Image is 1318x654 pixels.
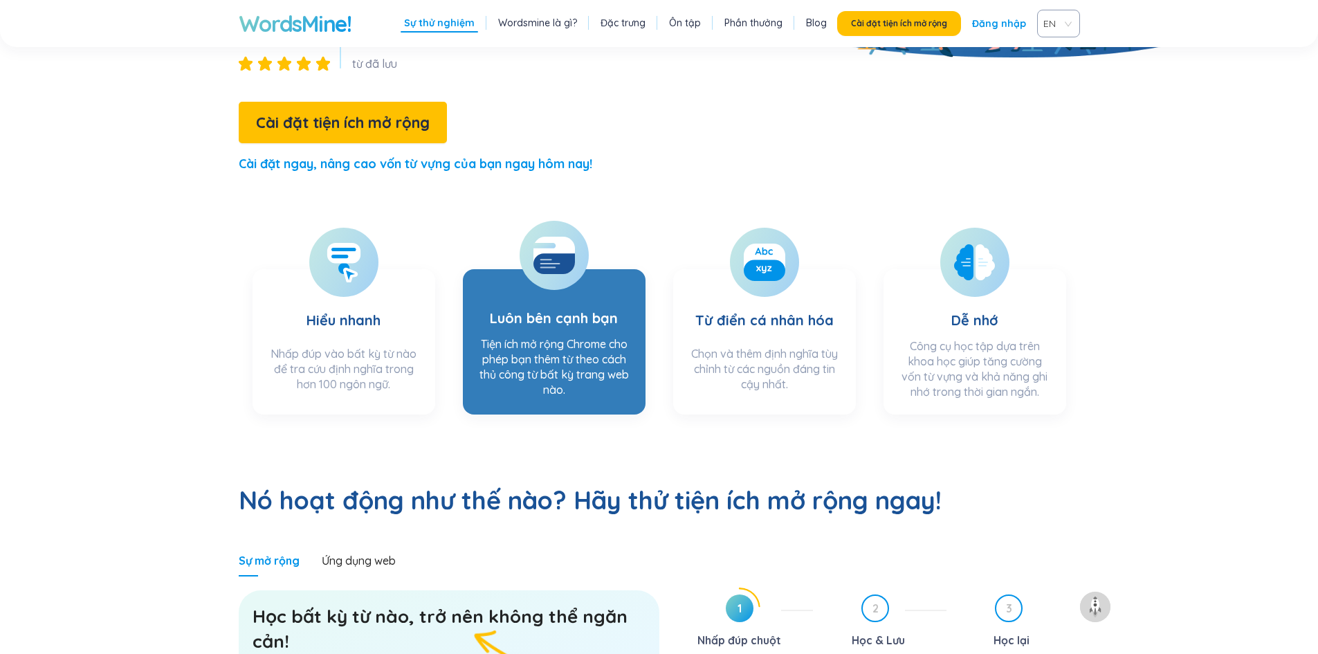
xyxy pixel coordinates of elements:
[256,113,430,132] font: Cài đặt tiện ích mở rộng
[972,17,1026,30] font: Đăng nhập
[872,601,879,615] font: 2
[901,339,1047,399] font: Công cụ học tập dựa trên khoa học giúp tăng cường vốn từ vựng và khả năng ghi nhớ trong thời gian...
[239,484,942,516] font: Nó hoạt động như thế nào? Hãy thử tiện ích mở rộng ngay!
[691,347,838,391] font: Chọn và thêm định nghĩa tùy chỉnh từ các nguồn đáng tin cậy nhất.
[498,16,577,30] a: Wordsmine là gì?
[239,156,592,172] font: Cài đặt ngay, nâng cao vốn từ vựng của bạn ngay hôm nay!
[601,17,646,29] font: Đặc trưng
[994,633,1029,647] font: Học lại
[239,10,351,37] a: WordsMine!
[724,17,782,29] font: Phần thưởng
[271,347,417,391] font: Nhấp đúp vào bất kỳ từ nào để tra cứu định nghĩa trong hơn 100 ngôn ngữ.
[239,117,447,131] a: Cài đặt tiện ích mở rộng
[601,16,646,30] a: Đặc trưng
[669,16,701,30] a: Ôn tập
[695,311,834,329] font: Từ điển cá nhân hóa
[253,605,628,653] font: Học bất kỳ từ nào, trở nên không thể ngăn cản!
[724,16,782,30] a: Phần thưởng
[306,311,381,329] font: Hiểu nhanh
[958,594,1080,651] div: 3Học lại
[697,633,781,647] font: Nhấp đúp chuột
[1006,601,1012,615] font: 3
[239,554,300,567] font: Sự mở rộng
[669,17,701,29] font: Ôn tập
[738,601,742,615] font: 1
[1043,17,1056,30] font: EN
[806,16,827,30] a: Blog
[479,337,629,397] font: Tiện ích mở rộng Chrome cho phép bạn thêm từ theo cách thủ công từ bất kỳ trang web nào.
[852,633,905,647] font: Học & Lưu
[680,594,814,651] div: 1Nhấp đúp chuột
[322,554,396,567] font: Ứng dụng web
[972,11,1026,36] a: Đăng nhập
[404,17,475,29] font: Sự thử nghiệm
[404,16,475,30] a: Sự thử nghiệm
[951,311,998,329] font: Dễ nhớ
[239,102,447,143] button: Cài đặt tiện ích mở rộng
[1084,596,1106,618] img: to top
[806,17,827,29] font: Blog
[352,57,397,71] font: từ đã lưu
[837,11,961,36] button: Cài đặt tiện ích mở rộng
[824,594,946,651] div: 2Học & Lưu
[851,18,947,28] font: Cài đặt tiện ích mở rộng
[1043,13,1068,34] span: VIE
[490,309,618,327] font: Luôn bên cạnh bạn
[498,17,577,29] font: Wordsmine là gì?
